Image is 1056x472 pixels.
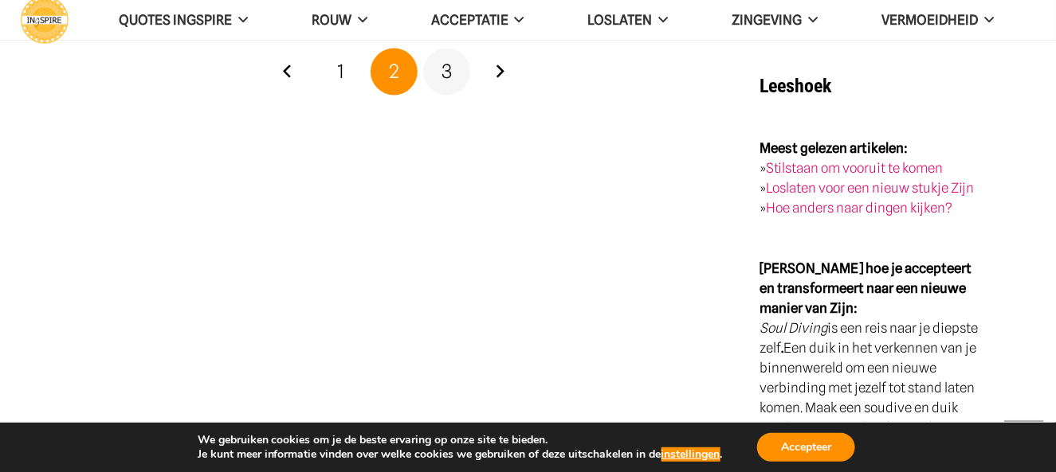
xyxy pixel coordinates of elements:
p: We gebruiken cookies om je de beste ervaring op onze site te bieden. [198,433,723,447]
span: 3 [442,60,452,84]
p: » » » [760,139,982,219]
button: instellingen [661,447,720,462]
span: VERMOEIDHEID [881,12,978,28]
strong: [PERSON_NAME] hoe je accepteert en transformeert naar een nieuwe manier van Zijn: [760,261,972,317]
a: Stilstaan om vooruit te komen [766,161,943,177]
span: 1 [338,60,345,84]
span: Loslaten [588,12,653,28]
strong: Leeshoek [760,76,831,98]
span: 2 [389,60,399,84]
span: Zingeving [732,12,802,28]
button: Accepteer [757,433,855,462]
a: Pagina 3 [423,49,471,96]
p: Je kunt meer informatie vinden over welke cookies we gebruiken of deze uitschakelen in de . [198,447,723,462]
span: Pagina 2 [371,49,418,96]
a: Hoe anders naar dingen kijken? [766,201,952,216]
a: Pagina 1 [317,49,365,96]
span: Acceptatie [431,12,508,28]
strong: . [781,341,783,357]
span: ROUW [312,12,351,28]
a: Loslaten voor een nieuw stukje Zijn [766,181,974,197]
a: Terug naar top [1004,420,1044,460]
em: Soul Diving [760,321,827,337]
strong: Meest gelezen artikelen: [760,141,908,157]
span: QUOTES INGSPIRE [119,12,232,28]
